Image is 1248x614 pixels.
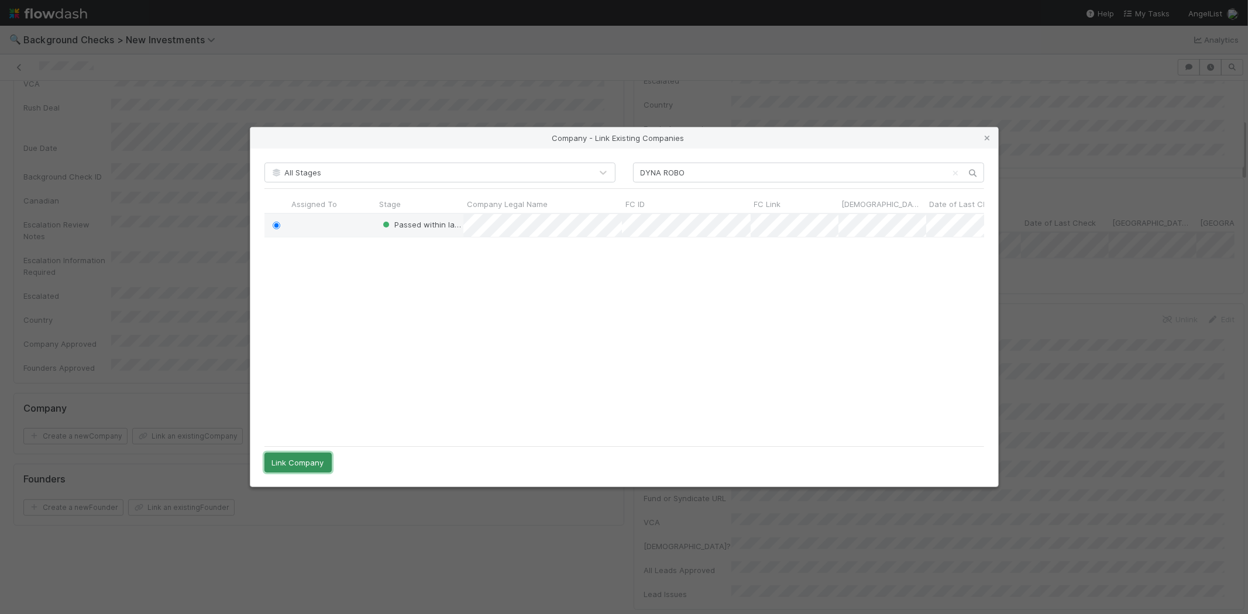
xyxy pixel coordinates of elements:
button: Link Company [264,453,332,472]
span: FC Link [754,198,781,210]
span: All Stages [271,168,322,177]
span: Company Legal Name [467,198,548,210]
span: Stage [379,198,401,210]
span: [DEMOGRAPHIC_DATA]? [842,198,923,210]
span: Assigned To [291,198,337,210]
input: Search [633,163,984,182]
span: Date of Last Check [930,198,1001,210]
span: FC ID [625,198,645,210]
input: Toggle Row Selected [272,222,280,229]
span: Passed within last 12 months [380,220,502,229]
div: Company - Link Existing Companies [250,127,998,149]
button: Clear search [950,164,962,182]
div: Passed within last 12 months [380,219,463,230]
